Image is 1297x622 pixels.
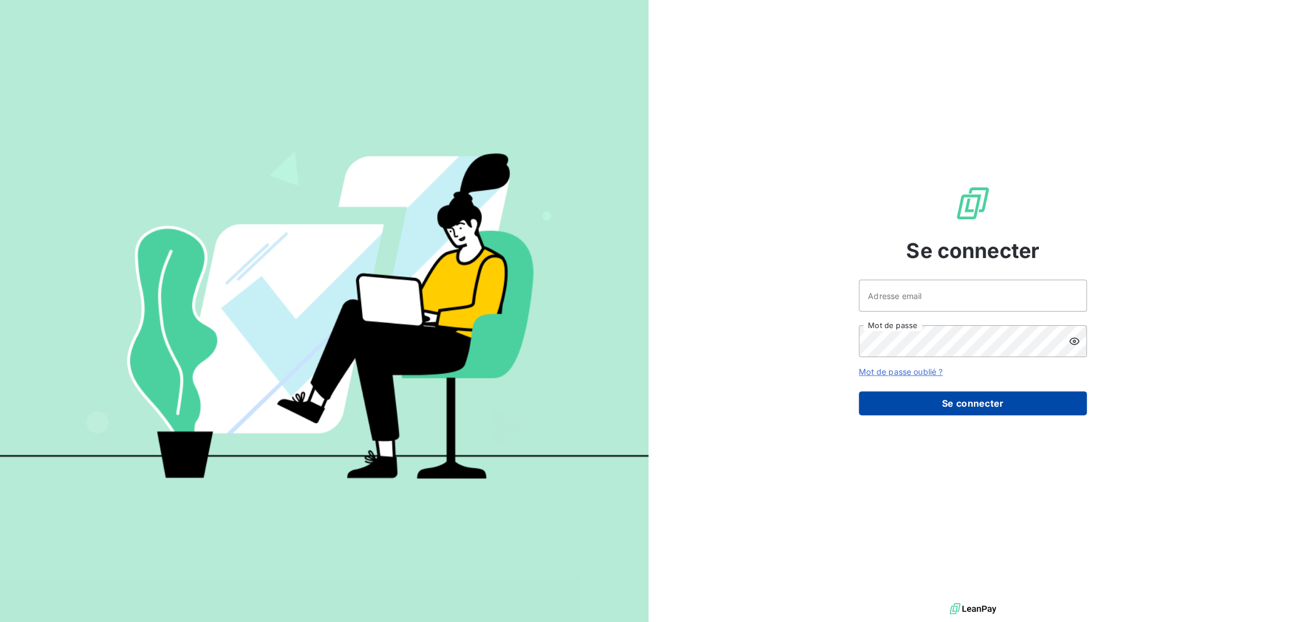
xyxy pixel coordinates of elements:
[955,185,991,222] img: Logo LeanPay
[859,280,1087,312] input: placeholder
[859,367,943,377] a: Mot de passe oublié ?
[906,235,1039,266] span: Se connecter
[949,600,996,617] img: logo
[859,391,1087,415] button: Se connecter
